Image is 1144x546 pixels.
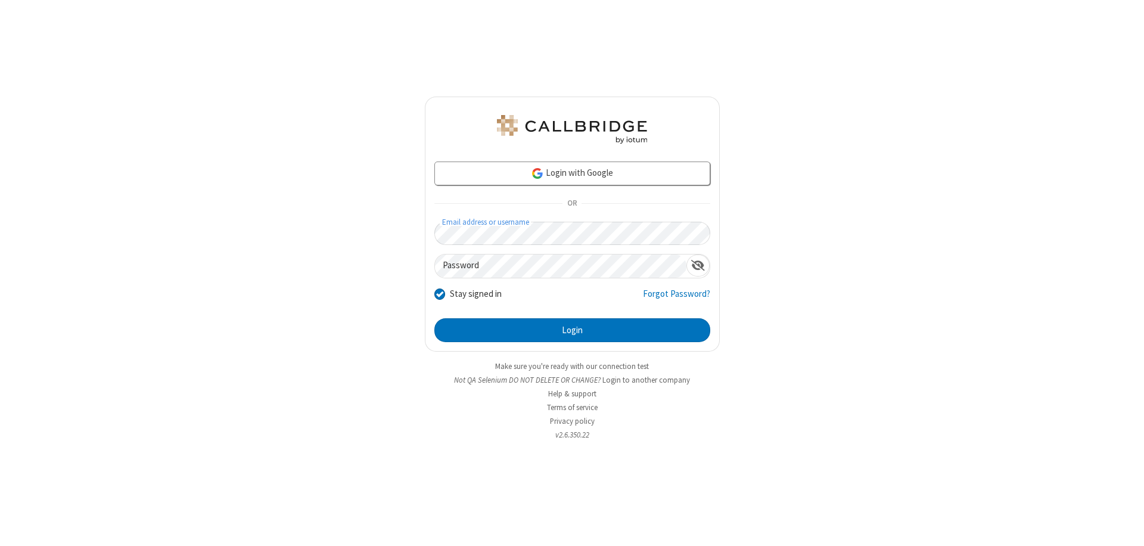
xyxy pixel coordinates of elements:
span: OR [562,196,582,212]
div: Show password [686,255,710,277]
label: Stay signed in [450,287,502,301]
a: Terms of service [547,402,598,412]
img: QA Selenium DO NOT DELETE OR CHANGE [495,115,649,144]
img: google-icon.png [531,167,544,180]
li: Not QA Selenium DO NOT DELETE OR CHANGE? [425,374,720,386]
a: Login with Google [434,162,710,185]
input: Email address or username [434,222,710,245]
button: Login to another company [602,374,690,386]
a: Privacy policy [550,416,595,426]
a: Forgot Password? [643,287,710,310]
a: Make sure you're ready with our connection test [495,361,649,371]
button: Login [434,318,710,342]
a: Help & support [548,389,596,399]
li: v2.6.350.22 [425,429,720,440]
input: Password [435,255,686,278]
